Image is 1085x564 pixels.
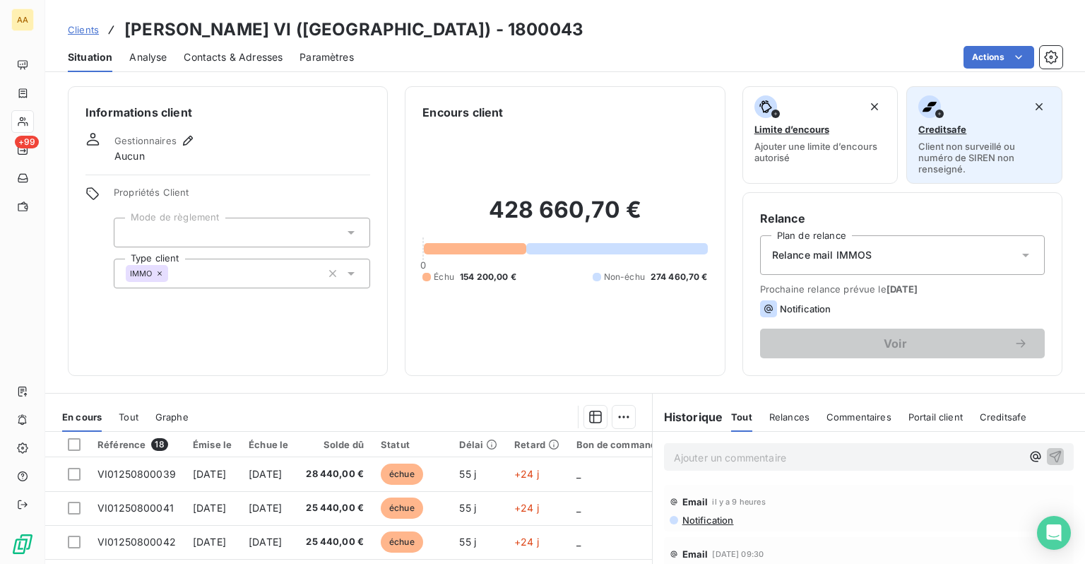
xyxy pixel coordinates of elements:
div: Retard [514,439,559,450]
span: _ [576,536,581,548]
span: Paramètres [300,50,354,64]
input: Ajouter une valeur [168,267,179,280]
span: 25 440,00 € [305,535,364,549]
span: 55 j [459,536,476,548]
span: +99 [15,136,39,148]
span: +24 j [514,468,539,480]
span: Relance mail IMMOS [772,248,872,262]
span: 0 [420,259,426,271]
span: Creditsafe [980,411,1027,423]
div: AA [11,8,34,31]
span: échue [381,464,423,485]
span: Email [682,548,708,560]
span: +24 j [514,502,539,514]
h6: Encours client [422,104,503,121]
span: VI01250800041 [97,502,174,514]
span: Email [682,496,708,507]
span: +24 j [514,536,539,548]
span: 25 440,00 € [305,501,364,515]
div: Bon de commande [576,439,662,450]
h6: Historique [653,409,723,425]
span: [DATE] [249,502,282,514]
div: Open Intercom Messenger [1037,516,1071,550]
span: Clients [68,24,99,35]
img: Logo LeanPay [11,533,34,556]
span: Graphe [155,411,189,423]
span: [DATE] [193,536,226,548]
button: Limite d’encoursAjouter une limite d’encours autorisé [742,86,899,184]
span: Analyse [129,50,167,64]
div: Émise le [193,439,232,450]
span: Tout [119,411,138,423]
span: [DATE] [887,283,918,295]
span: Tout [731,411,752,423]
h2: 428 660,70 € [422,196,707,238]
span: [DATE] [249,536,282,548]
span: [DATE] [193,502,226,514]
span: 18 [151,438,167,451]
span: Aucun [114,149,145,163]
a: Clients [68,23,99,37]
span: Échu [434,271,454,283]
span: Notification [780,303,831,315]
span: _ [576,468,581,480]
span: Contacts & Adresses [184,50,283,64]
span: [DATE] [249,468,282,480]
span: Client non surveillé ou numéro de SIREN non renseigné. [918,141,1050,175]
input: Ajouter une valeur [126,226,137,239]
div: Référence [97,438,176,451]
span: Notification [681,515,734,526]
span: Portail client [908,411,963,423]
span: Ajouter une limite d’encours autorisé [754,141,887,163]
span: Commentaires [826,411,891,423]
span: Non-échu [604,271,645,283]
div: Échue le [249,439,288,450]
div: Délai [459,439,497,450]
span: 154 200,00 € [460,271,516,283]
span: échue [381,531,423,553]
span: Gestionnaires [114,135,177,146]
span: [DATE] [193,468,226,480]
span: VI01250800039 [97,468,176,480]
span: En cours [62,411,102,423]
button: Voir [760,329,1045,358]
button: CreditsafeClient non surveillé ou numéro de SIREN non renseigné. [906,86,1062,184]
h3: [PERSON_NAME] VI ([GEOGRAPHIC_DATA]) - 1800043 [124,17,583,42]
span: il y a 9 heures [712,498,765,506]
span: 55 j [459,468,476,480]
span: Voir [777,338,1014,349]
button: Actions [964,46,1034,69]
span: Limite d’encours [754,124,829,135]
h6: Relance [760,210,1045,227]
span: 55 j [459,502,476,514]
span: Prochaine relance prévue le [760,283,1045,295]
span: Situation [68,50,112,64]
h6: Informations client [85,104,370,121]
span: Creditsafe [918,124,966,135]
span: Relances [769,411,810,423]
div: Statut [381,439,442,450]
span: 28 440,00 € [305,467,364,481]
span: [DATE] 09:30 [712,550,764,558]
span: Propriétés Client [114,187,370,206]
span: VI01250800042 [97,536,176,548]
span: 274 460,70 € [651,271,708,283]
span: échue [381,498,423,519]
span: _ [576,502,581,514]
div: Solde dû [305,439,364,450]
span: IMMO [130,269,153,278]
